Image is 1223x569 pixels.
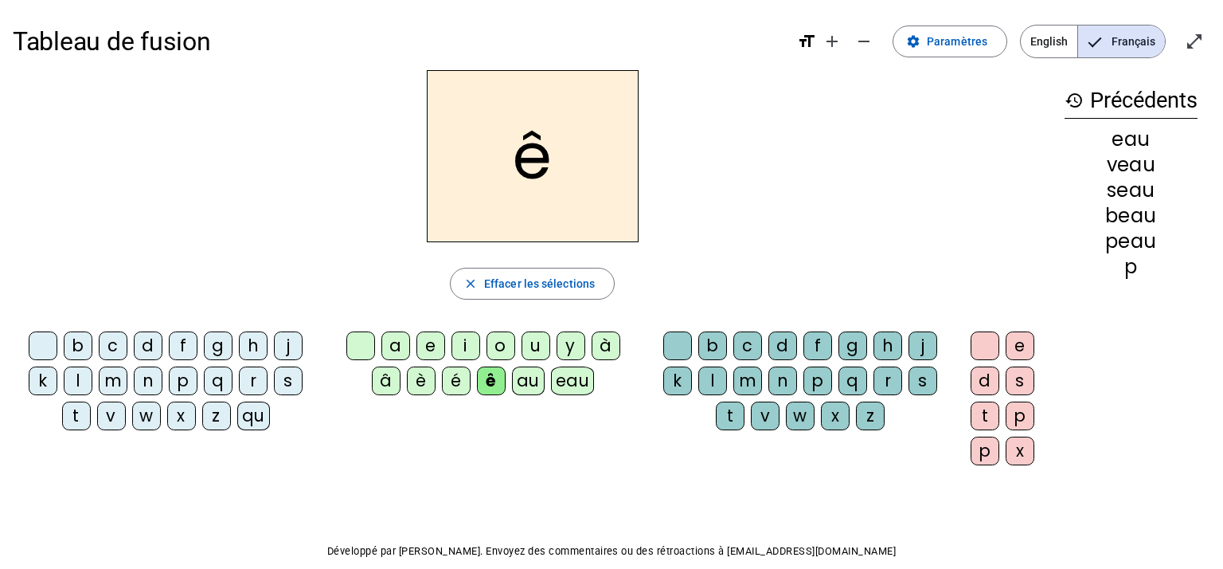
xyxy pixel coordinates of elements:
span: Paramètres [927,32,987,51]
div: g [838,332,867,360]
div: l [64,367,92,395]
div: q [204,367,232,395]
mat-icon: open_in_full [1185,32,1204,51]
h1: Tableau de fusion [13,16,784,67]
div: y [557,332,585,360]
div: n [134,367,162,395]
button: Effacer les sélections [450,268,615,300]
div: e [1006,332,1034,360]
div: p [169,367,197,395]
div: beau [1065,206,1198,226]
mat-icon: add [822,32,842,51]
div: e [416,332,445,360]
div: s [1006,367,1034,395]
div: c [733,332,762,360]
p: Développé par [PERSON_NAME]. Envoyez des commentaires ou des rétroactions à [EMAIL_ADDRESS][DOMAI... [13,542,1210,561]
h3: Précédents [1065,83,1198,119]
div: j [274,332,303,360]
div: z [856,402,885,430]
div: au [512,367,545,395]
div: x [1006,437,1034,465]
div: g [204,332,232,360]
button: Paramètres [893,26,1007,57]
div: w [132,402,161,430]
div: q [838,367,867,395]
span: Français [1078,26,1165,57]
div: eau [551,367,595,395]
div: è [407,367,436,395]
mat-icon: history [1065,91,1084,110]
div: qu [237,402,270,430]
div: d [134,332,162,360]
div: z [202,402,231,430]
div: w [786,402,815,430]
div: o [486,332,515,360]
div: u [522,332,550,360]
div: eau [1065,130,1198,149]
div: v [97,402,126,430]
div: r [873,367,902,395]
div: t [971,402,999,430]
div: s [274,367,303,395]
button: Diminuer la taille de la police [848,26,880,57]
mat-icon: format_size [797,32,816,51]
span: Effacer les sélections [484,274,595,293]
h2: ê [427,70,639,242]
div: é [442,367,471,395]
div: l [698,367,727,395]
div: b [698,332,727,360]
div: â [372,367,401,395]
div: d [971,367,999,395]
div: d [768,332,797,360]
mat-icon: settings [906,34,920,49]
div: peau [1065,232,1198,251]
div: veau [1065,155,1198,175]
div: p [1065,257,1198,277]
div: ê [477,367,506,395]
div: k [29,367,57,395]
div: m [99,367,127,395]
div: s [908,367,937,395]
div: à [592,332,620,360]
div: f [803,332,832,360]
div: j [908,332,937,360]
div: a [381,332,410,360]
button: Augmenter la taille de la police [816,26,848,57]
div: p [1006,402,1034,430]
div: i [451,332,480,360]
div: t [62,402,91,430]
div: x [821,402,850,430]
div: r [239,367,268,395]
div: h [239,332,268,360]
mat-button-toggle-group: Language selection [1020,25,1166,58]
div: p [803,367,832,395]
div: f [169,332,197,360]
button: Entrer en plein écran [1178,26,1210,57]
div: k [663,367,692,395]
span: English [1021,26,1077,57]
div: c [99,332,127,360]
div: n [768,367,797,395]
mat-icon: remove [854,32,873,51]
div: t [716,402,744,430]
div: v [751,402,780,430]
div: p [971,437,999,465]
div: x [167,402,196,430]
div: seau [1065,181,1198,200]
div: m [733,367,762,395]
mat-icon: close [463,277,478,291]
div: b [64,332,92,360]
div: h [873,332,902,360]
